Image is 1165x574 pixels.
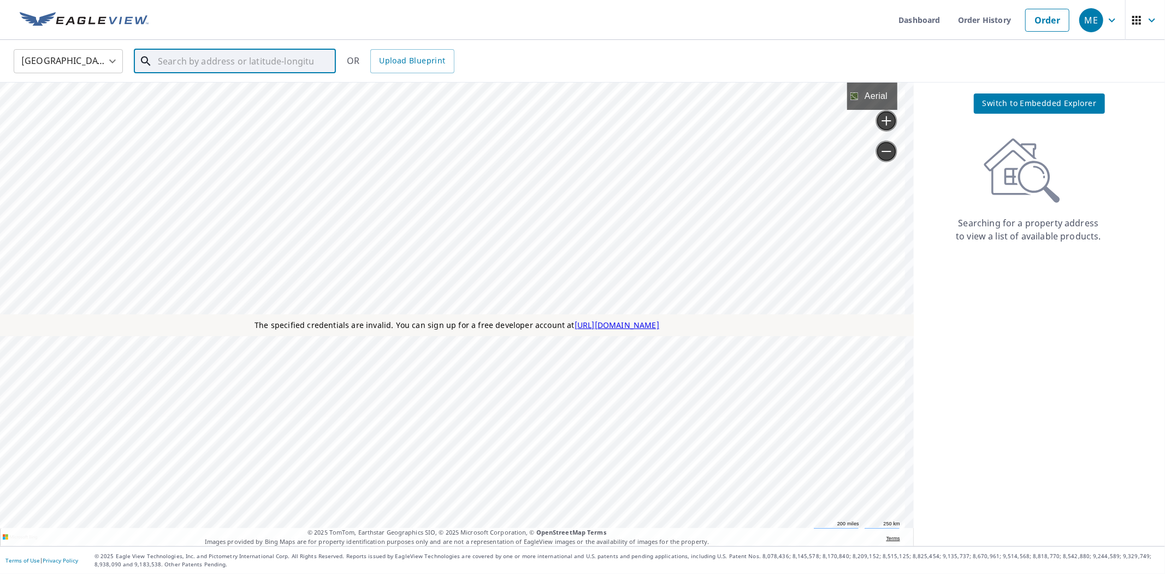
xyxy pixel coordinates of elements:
[158,46,314,77] input: Search by address or latitude-longitude
[94,552,1160,569] p: © 2025 Eagle View Technologies, Inc. and Pictometry International Corp. All Rights Reserved. Repo...
[14,46,123,77] div: [GEOGRAPHIC_DATA]
[587,528,606,536] a: Terms
[983,97,1097,110] span: Switch to Embedded Explorer
[5,557,78,564] p: |
[536,528,586,536] a: OpenStreetMap
[1025,9,1069,32] a: Order
[575,320,659,330] a: [URL][DOMAIN_NAME]
[20,12,149,28] img: EV Logo
[1079,8,1103,32] div: ME
[43,557,78,564] a: Privacy Policy
[5,557,40,564] a: Terms of Use
[876,110,897,132] a: Current Level 5, Zoom In
[886,535,900,542] a: Terms
[370,49,454,73] a: Upload Blueprint
[955,216,1102,243] p: Searching for a property address to view a list of available products.
[974,93,1105,114] button: Switch to Embedded Explorer
[347,49,454,73] div: OR
[379,54,445,68] span: Upload Blueprint
[861,83,891,110] div: Aerial
[847,83,897,110] div: Aerial
[876,140,897,162] a: Current Level 5, Zoom Out
[307,528,606,537] span: © 2025 TomTom, Earthstar Geographics SIO, © 2025 Microsoft Corporation, ©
